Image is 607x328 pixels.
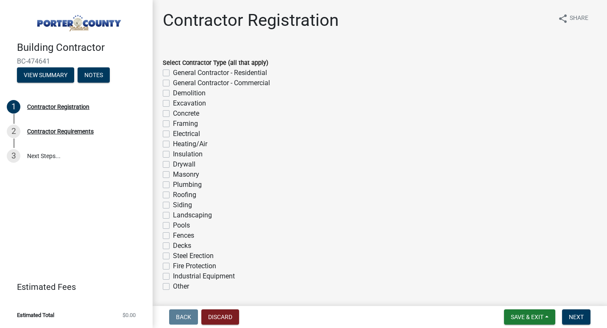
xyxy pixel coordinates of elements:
[173,170,199,180] label: Masonry
[7,278,139,295] a: Estimated Fees
[173,261,216,271] label: Fire Protection
[78,67,110,83] button: Notes
[570,14,588,24] span: Share
[173,159,195,170] label: Drywall
[173,200,192,210] label: Siding
[558,14,568,24] i: share
[17,9,139,33] img: Porter County, Indiana
[173,210,212,220] label: Landscaping
[173,231,194,241] label: Fences
[78,72,110,79] wm-modal-confirm: Notes
[17,42,146,54] h4: Building Contractor
[163,10,339,31] h1: Contractor Registration
[163,60,268,66] label: Select Contractor Type (all that apply)
[173,108,199,119] label: Concrete
[173,139,207,149] label: Heating/Air
[7,149,20,163] div: 3
[201,309,239,325] button: Discard
[173,68,267,78] label: General Contractor - Residential
[551,10,595,27] button: shareShare
[173,129,200,139] label: Electrical
[169,309,198,325] button: Back
[569,314,584,320] span: Next
[511,314,543,320] span: Save & Exit
[7,100,20,114] div: 1
[173,251,214,261] label: Steel Erection
[173,180,202,190] label: Plumbing
[173,281,189,292] label: Other
[173,119,198,129] label: Framing
[17,72,74,79] wm-modal-confirm: Summary
[7,125,20,138] div: 2
[173,271,235,281] label: Industrial Equipment
[176,314,191,320] span: Back
[173,220,190,231] label: Pools
[173,190,196,200] label: Roofing
[173,88,206,98] label: Demolition
[173,78,270,88] label: General Contractor - Commercial
[17,312,54,318] span: Estimated Total
[173,241,191,251] label: Decks
[562,309,590,325] button: Next
[173,98,206,108] label: Excavation
[504,309,555,325] button: Save & Exit
[17,57,136,65] span: BC-474641
[173,149,203,159] label: Insulation
[27,104,89,110] div: Contractor Registration
[123,312,136,318] span: $0.00
[17,67,74,83] button: View Summary
[27,128,94,134] div: Contractor Requirements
